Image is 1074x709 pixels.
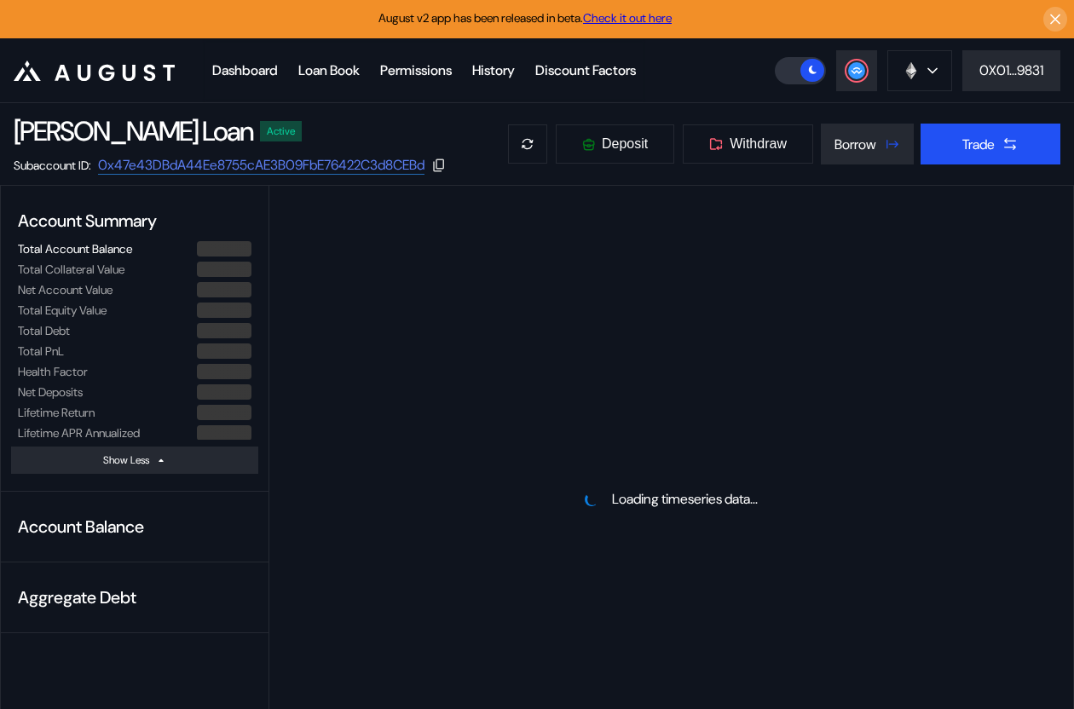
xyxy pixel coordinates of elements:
div: Borrow [834,135,876,153]
div: Lifetime Return [18,405,95,420]
div: 0X01...9831 [979,61,1043,79]
div: [PERSON_NAME] Loan [14,113,253,149]
div: Subaccount ID: [14,158,91,173]
div: Discount Factors [535,61,636,79]
div: Permissions [380,61,452,79]
span: Withdraw [730,136,787,152]
button: Trade [921,124,1060,164]
div: Total Equity Value [18,303,107,318]
div: Total Account Balance [18,241,132,257]
button: Withdraw [682,124,814,164]
button: Borrow [821,124,914,164]
div: Loading timeseries data... [612,490,758,508]
div: Active [267,125,295,137]
div: Trade [962,135,995,153]
div: Account Summary [11,203,258,239]
div: Net Account Value [18,282,113,297]
a: Check it out here [583,10,672,26]
span: Deposit [602,136,648,152]
div: History [472,61,515,79]
a: History [462,39,525,102]
a: Loan Book [288,39,370,102]
div: Aggregate Debt [11,579,258,615]
div: Dashboard [212,61,278,79]
span: August v2 app has been released in beta. [378,10,672,26]
a: Discount Factors [525,39,646,102]
a: 0x47e43DBdA44Ee8755cAE3B09FbE76422C3d8CEBd [98,156,424,175]
div: Net Deposits [18,384,83,400]
div: Total PnL [18,343,64,359]
button: Deposit [555,124,675,164]
img: pending [584,492,599,507]
button: 0X01...9831 [962,50,1060,91]
div: Total Collateral Value [18,262,124,277]
a: Dashboard [202,39,288,102]
button: chain logo [887,50,952,91]
div: Account Balance [11,509,258,545]
div: Health Factor [18,364,88,379]
img: chain logo [902,61,921,80]
button: Show Less [11,447,258,474]
div: Loan Book [298,61,360,79]
a: Permissions [370,39,462,102]
div: Total Debt [18,323,70,338]
div: Show Less [103,453,149,467]
div: Lifetime APR Annualized [18,425,140,441]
